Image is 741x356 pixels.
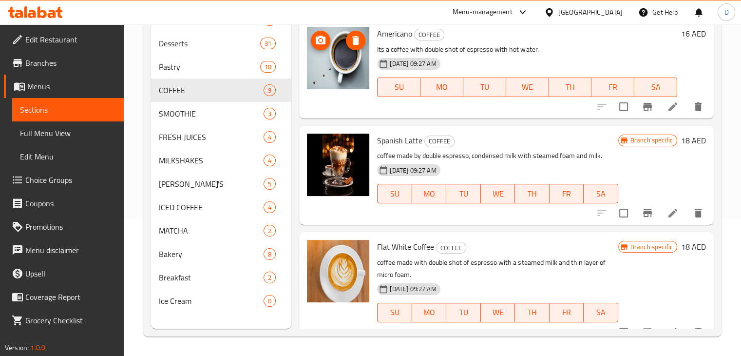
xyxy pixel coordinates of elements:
[264,297,275,306] span: 0
[159,108,264,119] span: SMOOTHIE
[159,201,264,213] span: ICED COFFEE
[159,131,264,143] span: FRESH JUICES
[425,136,454,147] span: COFFEE
[151,79,292,102] div: COFFEE9
[377,78,420,97] button: SU
[515,184,550,203] button: TH
[549,78,592,97] button: TH
[613,97,634,117] span: Select to update
[485,187,512,201] span: WE
[558,7,623,18] div: [GEOGRAPHIC_DATA]
[159,225,264,237] span: MATCHA
[386,59,440,68] span: [DATE] 09:27 AM
[386,166,440,175] span: [DATE] 09:27 AM
[307,27,369,89] img: Americano
[519,187,546,201] span: TH
[4,215,124,238] a: Promotions
[453,6,513,18] div: Menu-management
[636,95,659,119] button: Branch-specific-item
[667,207,679,219] a: Edit menu item
[307,240,369,302] img: Flat White Coffee
[4,75,124,98] a: Menus
[159,295,264,307] span: Ice Cream
[381,187,408,201] span: SU
[667,101,679,113] a: Edit menu item
[481,303,515,322] button: WE
[686,320,710,344] button: delete
[264,131,276,143] div: items
[159,248,264,260] div: Bakery
[485,305,512,319] span: WE
[264,225,276,237] div: items
[159,272,264,283] div: Breakfast
[151,266,292,289] div: Breakfast2
[5,341,29,354] span: Version:
[584,303,618,322] button: SA
[450,187,477,201] span: TU
[381,80,417,94] span: SU
[414,29,444,40] div: COFFEE
[151,289,292,313] div: Ice Cream0
[4,168,124,192] a: Choice Groups
[20,151,116,162] span: Edit Menu
[681,134,706,147] h6: 18 AED
[724,7,728,18] span: D
[151,55,292,79] div: Pastry18
[264,203,275,212] span: 4
[416,187,443,201] span: MO
[25,268,116,279] span: Upsell
[264,248,276,260] div: items
[553,187,580,201] span: FR
[151,196,292,219] div: ICED COFFEE4
[519,305,546,319] span: TH
[264,272,276,283] div: items
[261,39,275,48] span: 31
[613,322,634,342] span: Select to update
[12,98,124,121] a: Sections
[416,305,443,319] span: MO
[681,240,706,254] h6: 18 AED
[4,192,124,215] a: Coupons
[264,86,275,95] span: 9
[386,284,440,294] span: [DATE] 09:27 AM
[467,80,502,94] span: TU
[159,61,261,73] span: Pastry
[627,136,677,145] span: Branch specific
[636,320,659,344] button: Branch-specific-item
[25,34,116,45] span: Edit Restaurant
[424,80,459,94] span: MO
[377,184,412,203] button: SU
[151,172,292,196] div: [PERSON_NAME]'S5
[550,184,584,203] button: FR
[591,78,634,97] button: FR
[151,32,292,55] div: Desserts31
[159,155,264,166] span: MILKSHAKES
[27,80,116,92] span: Menus
[436,242,466,254] div: COFFEE
[151,4,292,316] nav: Menu sections
[377,133,422,148] span: Spanish Latte
[550,303,584,322] button: FR
[636,201,659,225] button: Branch-specific-item
[159,84,264,96] div: COFFEE
[4,285,124,309] a: Coverage Report
[377,150,618,162] p: coffee made by double espresso, condensed milk with steamed foam and milk.
[627,242,677,252] span: Branch specific
[151,125,292,149] div: FRESH JUICES4
[264,109,275,119] span: 3
[595,80,630,94] span: FR
[25,174,116,186] span: Choice Groups
[25,244,116,256] span: Menu disclaimer
[260,61,276,73] div: items
[613,203,634,223] span: Select to update
[151,102,292,125] div: SMOOTHIE3
[25,57,116,69] span: Branches
[4,238,124,262] a: Menu disclaimer
[437,242,466,254] span: COFFEE
[264,84,276,96] div: items
[311,31,330,50] button: upload picture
